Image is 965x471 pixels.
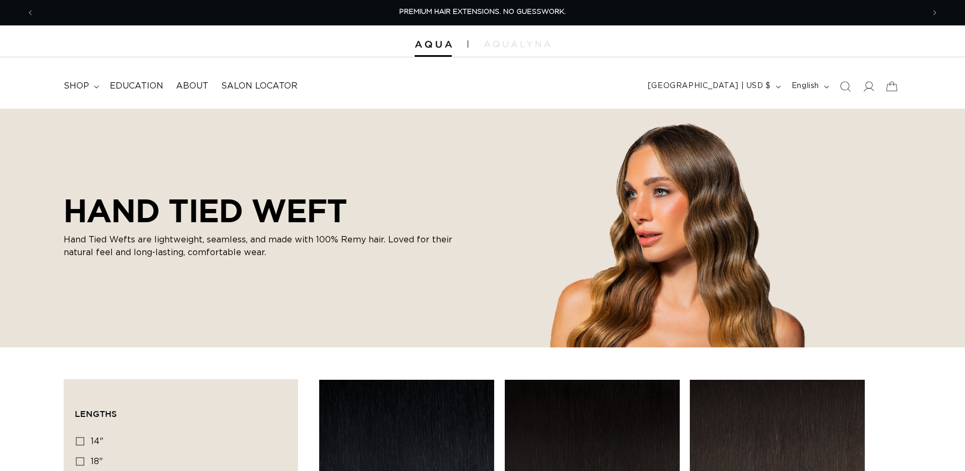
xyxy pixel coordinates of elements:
button: Previous announcement [19,3,42,23]
img: Aqua Hair Extensions [415,41,452,48]
h2: HAND TIED WEFT [64,192,467,229]
span: PREMIUM HAIR EXTENSIONS. NO GUESSWORK. [399,8,566,15]
span: Lengths [75,409,117,418]
span: Salon Locator [221,81,297,92]
span: Education [110,81,163,92]
button: [GEOGRAPHIC_DATA] | USD $ [642,76,785,97]
button: Next announcement [923,3,946,23]
summary: shop [57,74,103,98]
p: Hand Tied Wefts are lightweight, seamless, and made with 100% Remy hair. Loved for their natural ... [64,233,467,259]
a: About [170,74,215,98]
summary: Search [834,75,857,98]
span: [GEOGRAPHIC_DATA] | USD $ [648,81,771,92]
span: 14" [91,437,103,446]
summary: Lengths (0 selected) [75,390,287,429]
a: Education [103,74,170,98]
button: English [785,76,834,97]
span: 18" [91,457,103,466]
span: English [792,81,819,92]
span: shop [64,81,89,92]
a: Salon Locator [215,74,304,98]
span: About [176,81,208,92]
img: aqualyna.com [484,41,550,47]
